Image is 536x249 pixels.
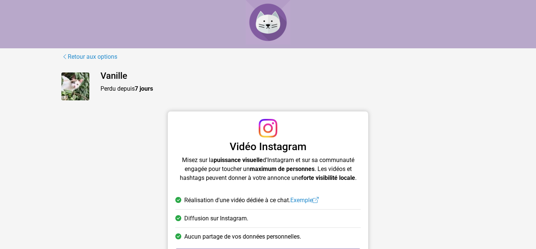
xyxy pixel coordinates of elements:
[175,140,361,153] h3: Vidéo Instagram
[184,214,248,223] span: Diffusion sur Instagram.
[184,196,319,205] span: Réalisation d'une vidéo dédiée à ce chat.
[100,84,475,93] p: Perdu depuis
[175,156,361,182] p: Misez sur la d'Instagram et sur sa communauté engagée pour toucher un . Les vidéos et hashtags pe...
[61,52,118,62] a: Retour aux options
[214,156,263,164] strong: puissance visuelle
[135,85,153,92] strong: 7 jours
[184,232,301,241] span: Aucun partage de vos données personnelles.
[301,174,355,181] strong: forte visibilité locale
[290,197,319,204] a: Exemple
[259,119,277,138] img: Instagram
[250,165,315,172] strong: maximum de personnes
[100,71,475,81] h4: Vanille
